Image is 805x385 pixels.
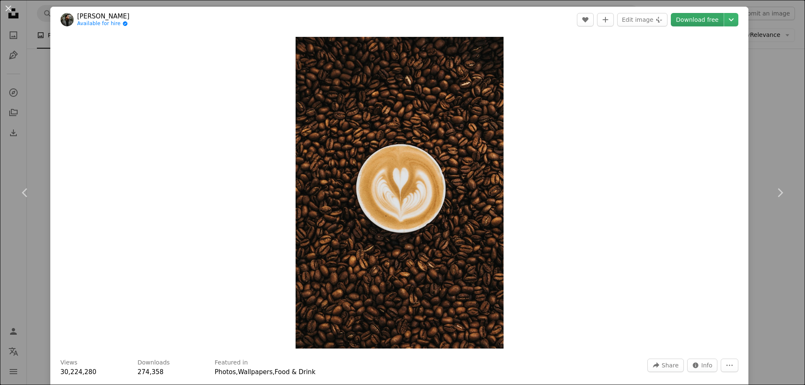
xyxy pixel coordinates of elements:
[724,13,738,26] button: Choose download size
[617,13,667,26] button: Edit image
[701,359,713,372] span: Info
[273,368,275,376] span: ,
[647,359,683,372] button: Share this image
[721,359,738,372] button: More Actions
[755,152,805,233] a: Next
[60,13,74,26] img: Go to Nathan Dumlao's profile
[77,12,130,21] a: [PERSON_NAME]
[215,359,248,367] h3: Featured in
[275,368,315,376] a: Food & Drink
[662,359,678,372] span: Share
[296,37,504,349] img: top view photography of heart latte coffee
[138,368,164,376] span: 274,358
[671,13,724,26] a: Download free
[597,13,614,26] button: Add to Collection
[238,368,273,376] a: Wallpapers
[138,359,170,367] h3: Downloads
[60,368,96,376] span: 30,224,280
[577,13,594,26] button: Like
[296,37,504,349] button: Zoom in on this image
[60,359,78,367] h3: Views
[77,21,130,27] a: Available for hire
[687,359,718,372] button: Stats about this image
[236,368,238,376] span: ,
[215,368,236,376] a: Photos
